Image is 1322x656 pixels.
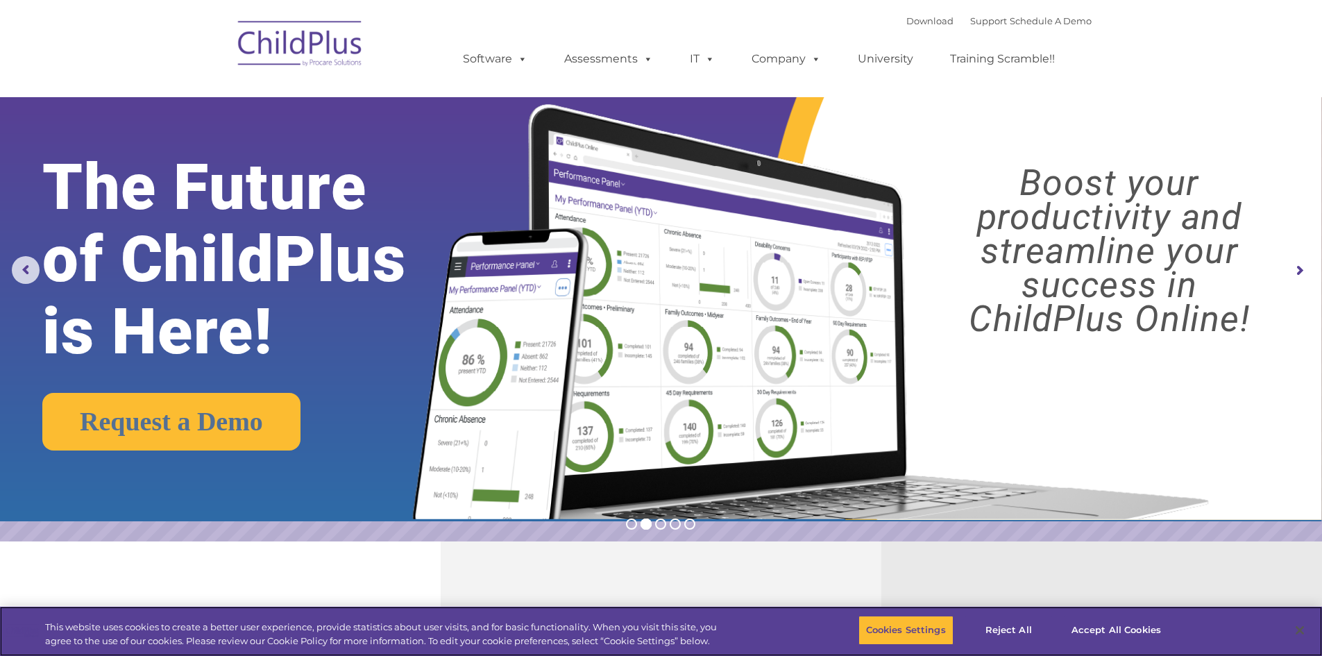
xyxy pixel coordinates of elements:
[906,15,954,26] a: Download
[970,15,1007,26] a: Support
[550,45,667,73] a: Assessments
[906,15,1092,26] font: |
[1010,15,1092,26] a: Schedule A Demo
[1064,616,1169,645] button: Accept All Cookies
[231,11,370,81] img: ChildPlus by Procare Solutions
[193,149,252,159] span: Phone number
[858,616,954,645] button: Cookies Settings
[965,616,1052,645] button: Reject All
[1285,615,1315,646] button: Close
[844,45,927,73] a: University
[45,621,727,648] div: This website uses cookies to create a better user experience, provide statistics about user visit...
[42,393,300,451] a: Request a Demo
[913,166,1305,336] rs-layer: Boost your productivity and streamline your success in ChildPlus Online!
[42,151,464,368] rs-layer: The Future of ChildPlus is Here!
[936,45,1069,73] a: Training Scramble!!
[676,45,729,73] a: IT
[738,45,835,73] a: Company
[193,92,235,102] span: Last name
[449,45,541,73] a: Software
